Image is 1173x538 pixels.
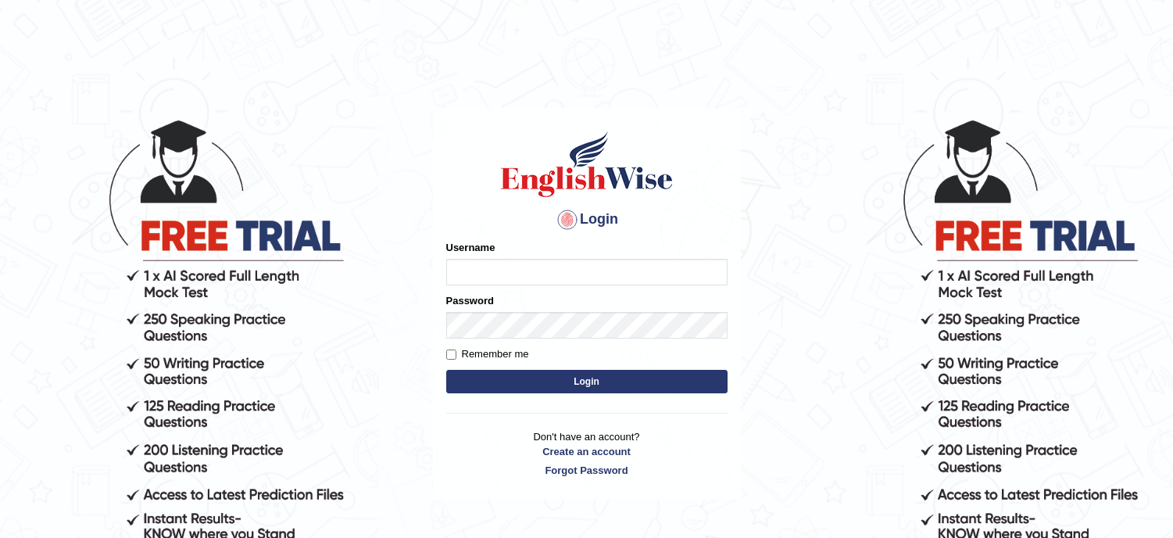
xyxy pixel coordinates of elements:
input: Remember me [446,350,456,360]
label: Password [446,293,494,308]
a: Create an account [446,444,728,459]
img: Logo of English Wise sign in for intelligent practice with AI [498,129,676,199]
a: Forgot Password [446,463,728,478]
button: Login [446,370,728,393]
label: Remember me [446,346,529,362]
h4: Login [446,207,728,232]
p: Don't have an account? [446,429,728,478]
label: Username [446,240,495,255]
